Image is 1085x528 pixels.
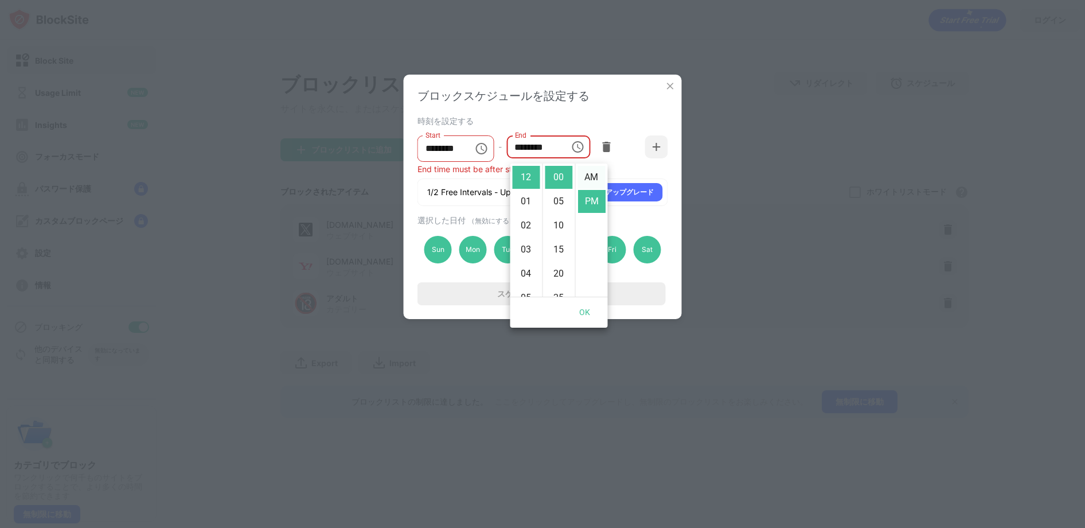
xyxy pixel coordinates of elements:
[417,116,665,125] div: 時刻を設定する
[545,286,573,309] li: 25 minutes
[545,214,573,237] li: 10 minutes
[424,236,452,263] div: Sun
[417,215,665,226] div: 選択した日付
[633,236,661,263] div: Sat
[567,302,603,323] button: OK
[513,238,540,261] li: 3 hours
[545,238,573,261] li: 15 minutes
[542,164,575,297] ul: Select minutes
[470,137,493,160] button: Choose time, selected time is 11:00 PM
[578,166,606,189] li: AM
[498,141,502,153] div: -
[426,130,440,140] label: Start
[545,262,573,285] li: 20 minutes
[545,166,573,189] li: 0 minutes
[513,262,540,285] li: 4 hours
[417,164,668,174] div: End time must be after start time
[513,190,540,213] li: 1 hours
[459,236,486,263] div: Mon
[599,236,626,263] div: Fri
[510,164,542,297] ul: Select hours
[417,88,668,104] div: ブロックスケジュールを設定する
[513,286,540,309] li: 5 hours
[545,190,573,213] li: 5 minutes
[513,166,540,189] li: 12 hours
[566,135,589,158] button: Choose time, selected time is 12:00 PM
[513,214,540,237] li: 2 hours
[514,130,526,140] label: End
[427,187,587,198] div: 1/2 Free Intervals - Upgrade for 5 intervals
[494,236,521,263] div: Tue
[497,289,586,298] div: スケジュールを設定する
[665,80,676,92] img: x-button.svg
[578,190,606,213] li: PM
[606,187,654,198] div: アップグレード
[468,216,599,225] span: （無効にする日をクリックしてください）
[575,164,608,297] ul: Select meridiem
